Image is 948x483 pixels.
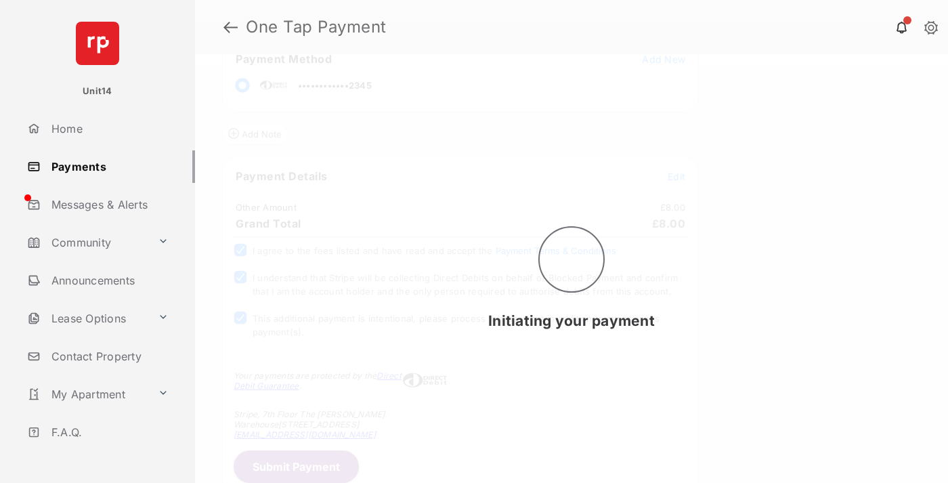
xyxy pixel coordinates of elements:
[22,302,152,335] a: Lease Options
[22,188,195,221] a: Messages & Alerts
[22,112,195,145] a: Home
[246,19,387,35] strong: One Tap Payment
[22,378,152,411] a: My Apartment
[22,264,195,297] a: Announcements
[83,85,112,98] p: Unit14
[22,340,195,373] a: Contact Property
[22,226,152,259] a: Community
[76,22,119,65] img: svg+xml;base64,PHN2ZyB4bWxucz0iaHR0cDovL3d3dy53My5vcmcvMjAwMC9zdmciIHdpZHRoPSI2NCIgaGVpZ2h0PSI2NC...
[488,312,655,329] span: Initiating your payment
[22,416,195,448] a: F.A.Q.
[22,150,195,183] a: Payments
